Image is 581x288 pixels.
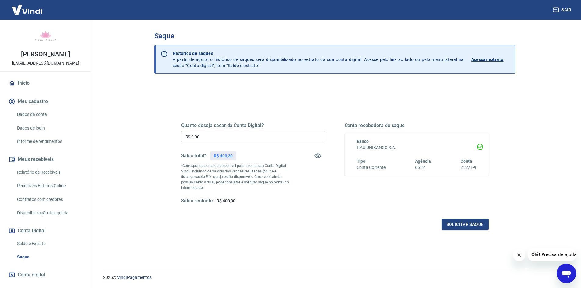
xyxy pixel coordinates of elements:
[4,4,51,9] span: Olá! Precisa de ajuda?
[181,198,214,204] h5: Saldo restante:
[7,153,84,166] button: Meus recebíveis
[15,180,84,192] a: Recebíveis Futuros Online
[357,144,476,151] h6: ITAÚ UNIBANCO S.A.
[15,237,84,250] a: Saldo e Extrato
[181,153,208,159] h5: Saldo total*:
[15,251,84,263] a: Saque
[471,56,504,62] p: Acessar extrato
[357,159,366,164] span: Tipo
[18,271,45,279] span: Conta digital
[442,219,489,230] button: Solicitar saque
[15,135,84,148] a: Informe de rendimentos
[552,4,574,16] button: Sair
[357,139,369,144] span: Banco
[7,76,84,90] a: Início
[557,264,576,283] iframe: Botão para abrir a janela de mensagens
[217,198,236,203] span: R$ 403,30
[12,60,79,66] p: [EMAIL_ADDRESS][DOMAIN_NAME]
[415,159,431,164] span: Agência
[471,50,510,69] a: Acessar extrato
[15,193,84,206] a: Contratos com credores
[181,163,289,190] p: *Corresponde ao saldo disponível para uso na sua Conta Digital Vindi. Incluindo os valores das ve...
[461,159,472,164] span: Conta
[15,207,84,219] a: Disponibilização de agenda
[7,268,84,282] a: Conta digital
[357,164,386,171] h6: Conta Corrente
[7,224,84,237] button: Conta Digital
[15,108,84,121] a: Dados da conta
[103,274,566,281] p: 2025 ©
[181,123,325,129] h5: Quanto deseja sacar da Conta Digital?
[21,51,70,58] p: [PERSON_NAME]
[7,0,47,19] img: Vindi
[15,122,84,134] a: Dados de login
[173,50,464,69] p: A partir de agora, o histórico de saques será disponibilizado no extrato da sua conta digital. Ac...
[173,50,464,56] p: Histórico de saques
[154,32,515,40] h3: Saque
[513,249,525,261] iframe: Fechar mensagem
[34,24,58,49] img: af710986-67de-4bb0-8f96-3fd4018e5589.jpeg
[117,275,152,280] a: Vindi Pagamentos
[214,153,233,159] p: R$ 403,30
[415,164,431,171] h6: 6612
[345,123,489,129] h5: Conta recebedora do saque
[461,164,476,171] h6: 21271-9
[15,166,84,179] a: Relatório de Recebíveis
[7,95,84,108] button: Meu cadastro
[528,248,576,261] iframe: Mensagem da empresa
